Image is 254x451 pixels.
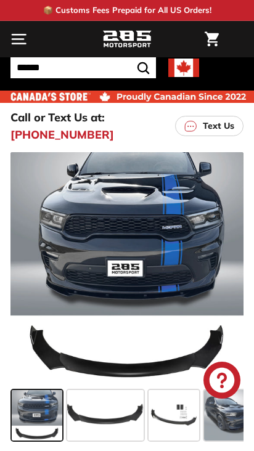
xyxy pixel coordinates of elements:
inbox-online-store-chat: Shopify online store chat [200,362,244,402]
p: Call or Text Us at: [10,109,105,126]
img: Logo_285_Motorsport_areodynamics_components [102,29,152,50]
p: Text Us [203,120,234,132]
p: 📦 Customs Fees Prepaid for All US Orders! [43,4,211,17]
a: Cart [199,22,225,57]
a: Text Us [175,116,244,136]
a: [PHONE_NUMBER] [10,126,114,143]
input: Search [10,57,156,78]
